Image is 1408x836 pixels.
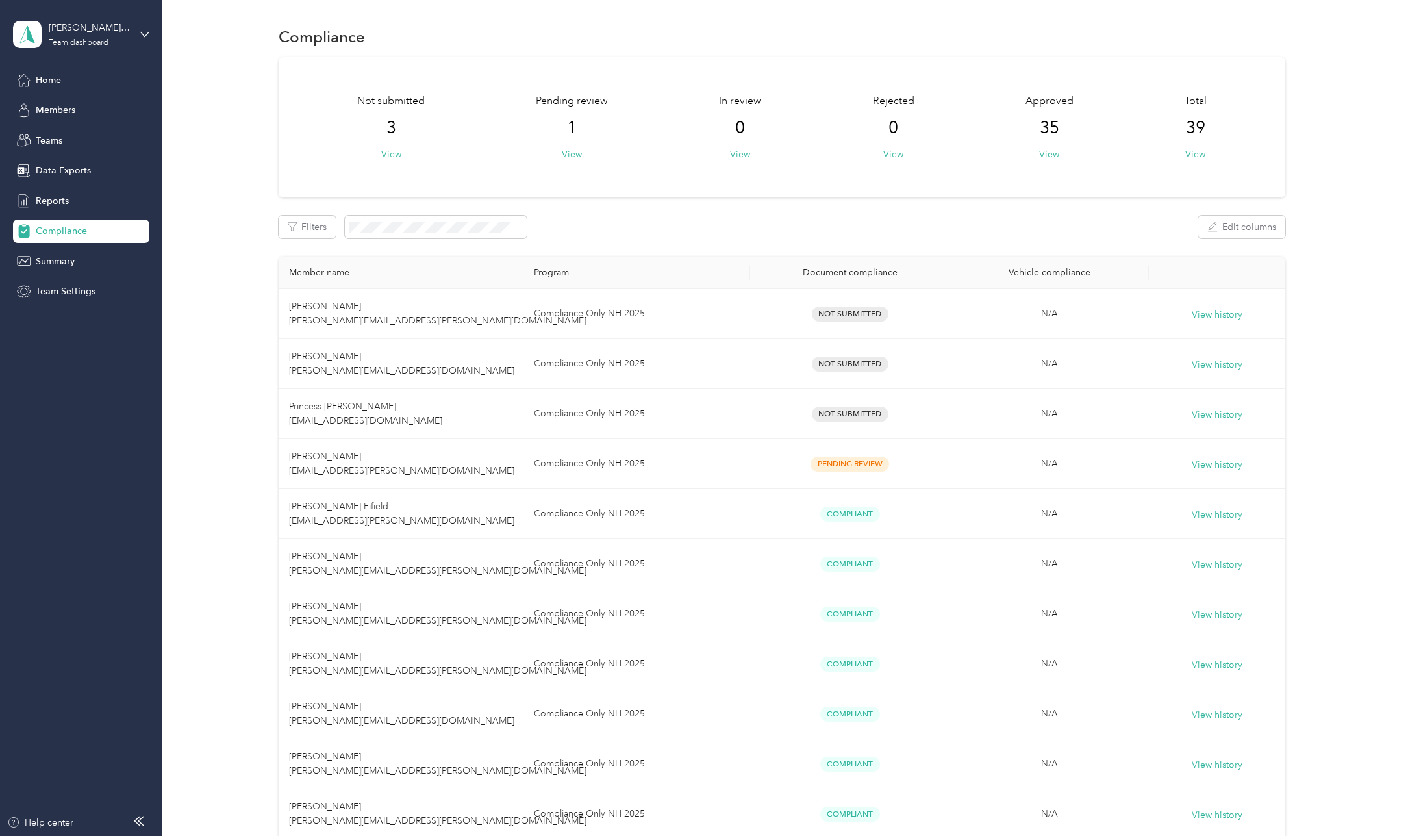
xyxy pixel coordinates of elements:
[1192,608,1242,622] button: View history
[523,589,750,639] td: Compliance Only NH 2025
[820,557,880,572] span: Compliant
[812,307,888,322] span: Not Submitted
[1041,408,1058,419] span: N/A
[1040,118,1059,138] span: 35
[49,21,130,34] div: [PERSON_NAME][EMAIL_ADDRESS][PERSON_NAME][DOMAIN_NAME]
[1041,358,1058,369] span: N/A
[523,689,750,739] td: Compliance Only NH 2025
[1041,608,1058,619] span: N/A
[289,451,514,476] span: [PERSON_NAME] [EMAIL_ADDRESS][PERSON_NAME][DOMAIN_NAME]
[820,757,880,772] span: Compliant
[1041,558,1058,569] span: N/A
[36,224,87,238] span: Compliance
[1185,94,1207,109] span: Total
[730,147,750,161] button: View
[1041,758,1058,769] span: N/A
[719,94,761,109] span: In review
[7,816,73,830] button: Help center
[36,194,69,208] span: Reports
[1192,658,1242,672] button: View history
[1192,508,1242,522] button: View history
[1041,708,1058,719] span: N/A
[289,301,586,326] span: [PERSON_NAME] [PERSON_NAME][EMAIL_ADDRESS][PERSON_NAME][DOMAIN_NAME]
[1039,147,1059,161] button: View
[279,257,523,289] th: Member name
[1041,308,1058,319] span: N/A
[36,255,75,268] span: Summary
[1335,763,1408,836] iframe: Everlance-gr Chat Button Frame
[1041,808,1058,819] span: N/A
[873,94,914,109] span: Rejected
[289,501,514,526] span: [PERSON_NAME] Fifield [EMAIL_ADDRESS][PERSON_NAME][DOMAIN_NAME]
[1192,708,1242,722] button: View history
[523,389,750,439] td: Compliance Only NH 2025
[1192,458,1242,472] button: View history
[567,118,577,138] span: 1
[523,539,750,589] td: Compliance Only NH 2025
[289,401,442,426] span: Princess [PERSON_NAME] [EMAIL_ADDRESS][DOMAIN_NAME]
[381,147,401,161] button: View
[386,118,396,138] span: 3
[820,807,880,822] span: Compliant
[36,134,62,147] span: Teams
[883,147,903,161] button: View
[289,751,586,776] span: [PERSON_NAME] [PERSON_NAME][EMAIL_ADDRESS][PERSON_NAME][DOMAIN_NAME]
[279,30,365,44] h1: Compliance
[1025,94,1074,109] span: Approved
[289,601,586,626] span: [PERSON_NAME] [PERSON_NAME][EMAIL_ADDRESS][PERSON_NAME][DOMAIN_NAME]
[1041,508,1058,519] span: N/A
[1192,308,1242,322] button: View history
[1192,808,1242,822] button: View history
[523,257,750,289] th: Program
[735,118,745,138] span: 0
[1041,458,1058,469] span: N/A
[523,639,750,689] td: Compliance Only NH 2025
[523,439,750,489] td: Compliance Only NH 2025
[36,164,91,177] span: Data Exports
[279,216,336,238] button: Filters
[36,103,75,117] span: Members
[960,267,1138,278] div: Vehicle compliance
[523,339,750,389] td: Compliance Only NH 2025
[289,551,586,576] span: [PERSON_NAME] [PERSON_NAME][EMAIL_ADDRESS][PERSON_NAME][DOMAIN_NAME]
[289,701,514,726] span: [PERSON_NAME] [PERSON_NAME][EMAIL_ADDRESS][DOMAIN_NAME]
[812,407,888,422] span: Not Submitted
[1186,118,1205,138] span: 39
[523,489,750,539] td: Compliance Only NH 2025
[357,94,425,109] span: Not submitted
[1041,658,1058,669] span: N/A
[888,118,898,138] span: 0
[1198,216,1285,238] button: Edit columns
[812,357,888,372] span: Not Submitted
[562,147,582,161] button: View
[36,285,95,298] span: Team Settings
[536,94,608,109] span: Pending review
[1192,558,1242,572] button: View history
[1192,358,1242,372] button: View history
[49,39,108,47] div: Team dashboard
[811,457,889,472] span: Pending Review
[523,739,750,789] td: Compliance Only NH 2025
[523,289,750,339] td: Compliance Only NH 2025
[1185,147,1205,161] button: View
[289,651,586,676] span: [PERSON_NAME] [PERSON_NAME][EMAIL_ADDRESS][PERSON_NAME][DOMAIN_NAME]
[1192,408,1242,422] button: View history
[36,73,61,87] span: Home
[761,267,939,278] div: Document compliance
[289,351,514,376] span: [PERSON_NAME] [PERSON_NAME][EMAIL_ADDRESS][DOMAIN_NAME]
[820,507,880,522] span: Compliant
[820,657,880,672] span: Compliant
[820,707,880,722] span: Compliant
[289,801,586,826] span: [PERSON_NAME] [PERSON_NAME][EMAIL_ADDRESS][PERSON_NAME][DOMAIN_NAME]
[820,607,880,622] span: Compliant
[1192,758,1242,772] button: View history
